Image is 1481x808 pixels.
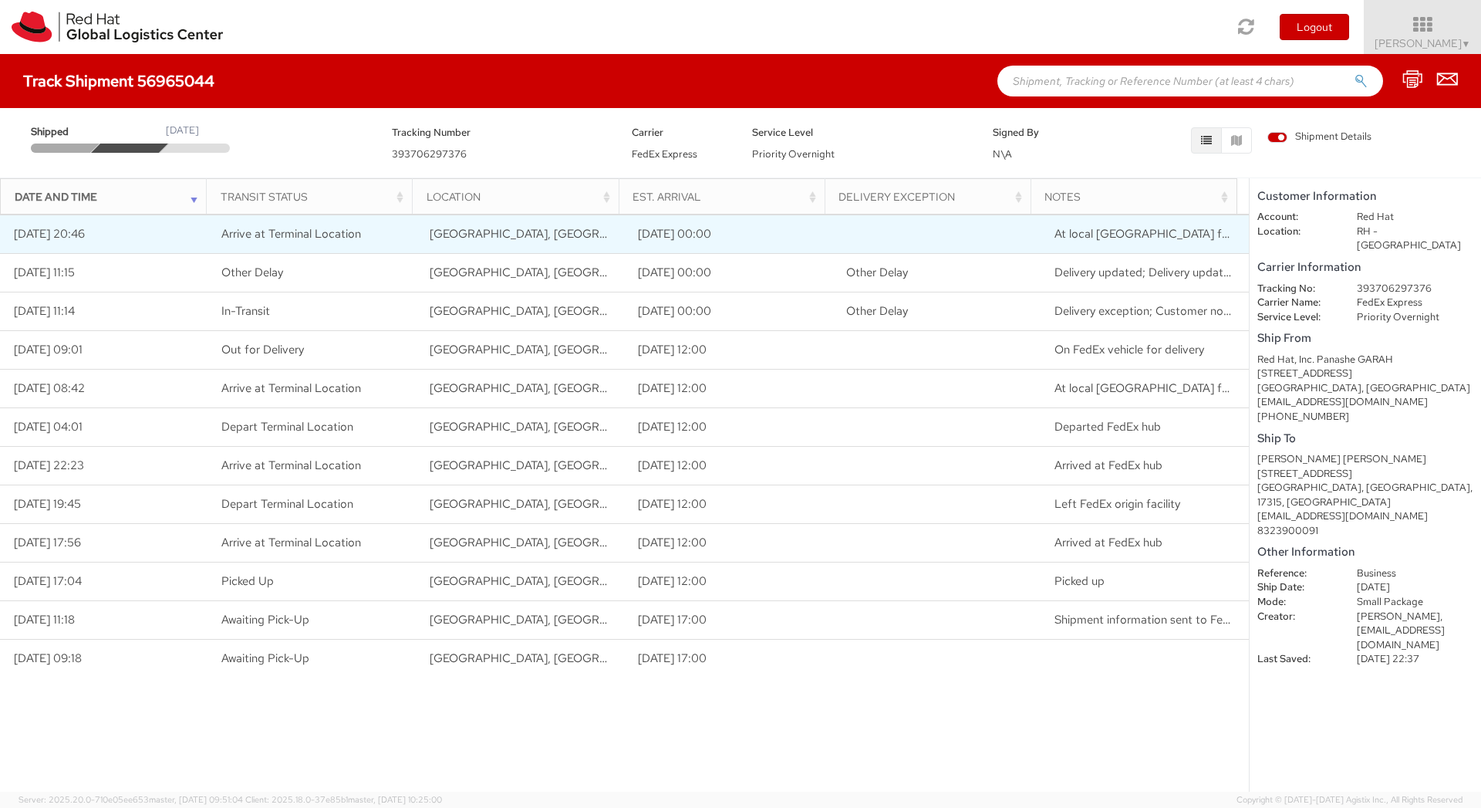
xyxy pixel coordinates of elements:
[430,419,796,434] span: MEMPHIS, TN, US
[1246,652,1345,667] dt: Last Saved:
[221,535,361,550] span: Arrive at Terminal Location
[430,458,796,473] span: MEMPHIS, TN, US
[846,265,908,280] span: Other Delay
[1246,225,1345,239] dt: Location:
[624,370,832,408] td: [DATE] 12:00
[993,147,1012,161] span: N\A
[632,147,697,161] span: FedEx Express
[430,303,796,319] span: YORK, PA, US
[1044,189,1232,205] div: Notes
[1054,496,1180,512] span: Left FedEx origin facility
[1246,282,1345,296] dt: Tracking No:
[430,535,796,550] span: RALEIGH, NC, US
[1257,481,1473,509] div: [GEOGRAPHIC_DATA], [GEOGRAPHIC_DATA], 17315, [GEOGRAPHIC_DATA]
[1257,367,1473,381] div: [STREET_ADDRESS]
[1246,296,1345,310] dt: Carrier Name:
[1246,595,1345,610] dt: Mode:
[1257,432,1473,445] h5: Ship To
[245,794,442,805] span: Client: 2025.18.0-37e85b1
[427,189,614,205] div: Location
[1280,14,1349,40] button: Logout
[1246,566,1345,581] dt: Reference:
[838,189,1026,205] div: Delivery Exception
[1257,190,1473,203] h5: Customer Information
[221,342,304,357] span: Out for Delivery
[221,612,309,627] span: Awaiting Pick-Up
[1054,265,1236,280] span: Delivery updated; Delivery updated
[632,127,729,138] h5: Carrier
[1257,353,1473,367] div: Red Hat, Inc. Panashe GARAH
[221,458,361,473] span: Arrive at Terminal Location
[1246,610,1345,624] dt: Creator:
[430,380,796,396] span: YORK, PA, US
[624,563,832,601] td: [DATE] 12:00
[1257,524,1473,539] div: 8323900091
[1054,535,1162,550] span: Arrived at FedEx hub
[1054,612,1242,627] span: Shipment information sent to FedEx
[19,794,243,805] span: Server: 2025.20.0-710e05ee653
[430,612,796,627] span: RALEIGH, NC, US
[1054,342,1204,357] span: On FedEx vehicle for delivery
[993,127,1090,138] h5: Signed By
[1257,395,1473,410] div: [EMAIL_ADDRESS][DOMAIN_NAME]
[1236,794,1462,806] span: Copyright © [DATE]-[DATE] Agistix Inc., All Rights Reserved
[1246,580,1345,595] dt: Ship Date:
[1257,410,1473,424] div: [PHONE_NUMBER]
[624,601,832,640] td: [DATE] 17:00
[1246,310,1345,325] dt: Service Level:
[15,189,202,205] div: Date and Time
[12,12,223,42] img: rh-logistics-00dfa346123c4ec078e1.svg
[430,342,796,357] span: YORK, PA, US
[221,265,283,280] span: Other Delay
[1054,573,1105,589] span: Picked up
[149,794,243,805] span: master, [DATE] 09:51:04
[1257,546,1473,559] h5: Other Information
[1257,467,1473,482] div: [STREET_ADDRESS]
[633,189,820,205] div: Est. Arrival
[1257,332,1473,345] h5: Ship From
[1054,458,1162,473] span: Arrived at FedEx hub
[1257,452,1473,467] div: [PERSON_NAME] [PERSON_NAME]
[348,794,442,805] span: master, [DATE] 10:25:00
[1054,380,1251,396] span: At local FedEx facility
[1375,36,1471,50] span: [PERSON_NAME]
[624,447,832,485] td: [DATE] 12:00
[624,408,832,447] td: [DATE] 12:00
[31,125,97,140] span: Shipped
[430,496,796,512] span: RALEIGH, NC, US
[430,265,796,280] span: YORK, PA, US
[23,73,214,90] h4: Track Shipment 56965044
[392,147,467,161] span: 393706297376
[846,303,908,319] span: Other Delay
[1357,610,1442,623] span: [PERSON_NAME],
[1257,381,1473,396] div: [GEOGRAPHIC_DATA], [GEOGRAPHIC_DATA]
[166,123,199,138] div: [DATE]
[221,651,309,666] span: Awaiting Pick-Up
[1054,226,1251,242] span: At local FedEx facility
[624,215,832,254] td: [DATE] 00:00
[392,127,609,138] h5: Tracking Number
[752,127,970,138] h5: Service Level
[221,419,353,434] span: Depart Terminal Location
[1267,130,1371,144] span: Shipment Details
[624,331,832,370] td: [DATE] 12:00
[1462,38,1471,50] span: ▼
[221,496,353,512] span: Depart Terminal Location
[624,254,832,292] td: [DATE] 00:00
[1054,419,1161,434] span: Departed FedEx hub
[624,292,832,331] td: [DATE] 00:00
[221,189,408,205] div: Transit Status
[221,573,274,589] span: Picked Up
[624,640,832,678] td: [DATE] 17:00
[1246,210,1345,225] dt: Account:
[221,303,270,319] span: In-Transit
[752,147,835,161] span: Priority Overnight
[624,485,832,524] td: [DATE] 12:00
[997,66,1383,96] input: Shipment, Tracking or Reference Number (at least 4 chars)
[1267,130,1371,147] label: Shipment Details
[430,226,796,242] span: YORK, PA, US
[1257,261,1473,274] h5: Carrier Information
[1054,303,1374,319] span: Delivery exception; Customer not available or business closed
[430,573,796,589] span: RALEIGH, NC, US
[221,380,361,396] span: Arrive at Terminal Location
